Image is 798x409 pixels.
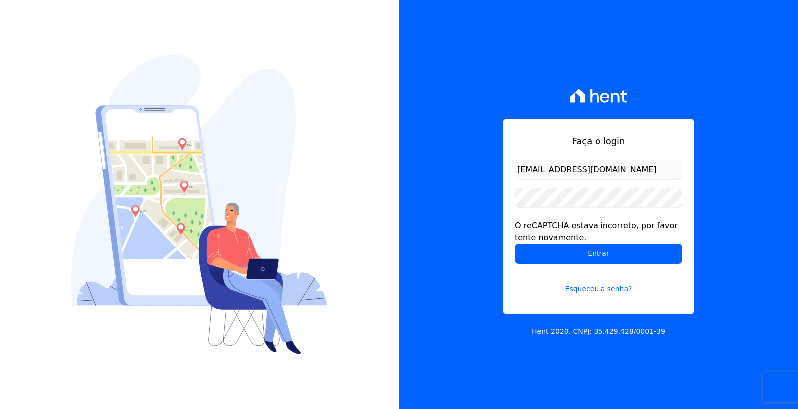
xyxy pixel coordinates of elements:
h1: Faça o login [515,135,682,148]
input: Entrar [515,244,682,264]
img: Login [71,55,328,354]
input: Email [515,160,682,180]
div: O reCAPTCHA estava incorreto, por favor tente novamente. [515,220,682,244]
p: Hent 2020. CNPJ: 35.429.428/0001-39 [532,326,665,337]
a: Esqueceu a senha? [515,272,682,294]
